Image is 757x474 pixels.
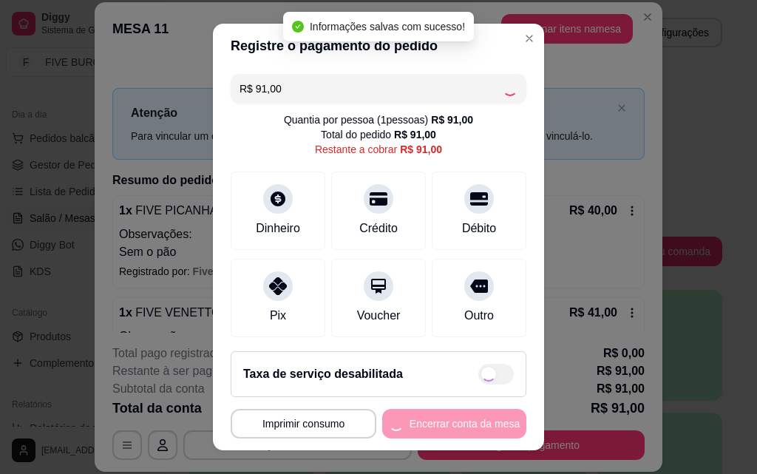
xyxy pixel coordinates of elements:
[464,307,494,325] div: Outro
[357,307,401,325] div: Voucher
[243,365,403,383] h2: Taxa de serviço desabilitada
[284,112,473,127] div: Quantia por pessoa ( 1 pessoas)
[394,127,436,142] div: R$ 91,00
[213,24,544,68] header: Registre o pagamento do pedido
[462,220,496,237] div: Débito
[517,27,541,50] button: Close
[431,112,473,127] div: R$ 91,00
[240,74,503,104] input: Ex.: hambúrguer de cordeiro
[400,142,442,157] div: R$ 91,00
[359,220,398,237] div: Crédito
[292,21,304,33] span: check-circle
[321,127,436,142] div: Total do pedido
[315,142,442,157] div: Restante a cobrar
[270,307,286,325] div: Pix
[503,81,517,96] div: Loading
[310,21,465,33] span: Informações salvas com sucesso!
[256,220,300,237] div: Dinheiro
[231,409,376,439] button: Imprimir consumo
